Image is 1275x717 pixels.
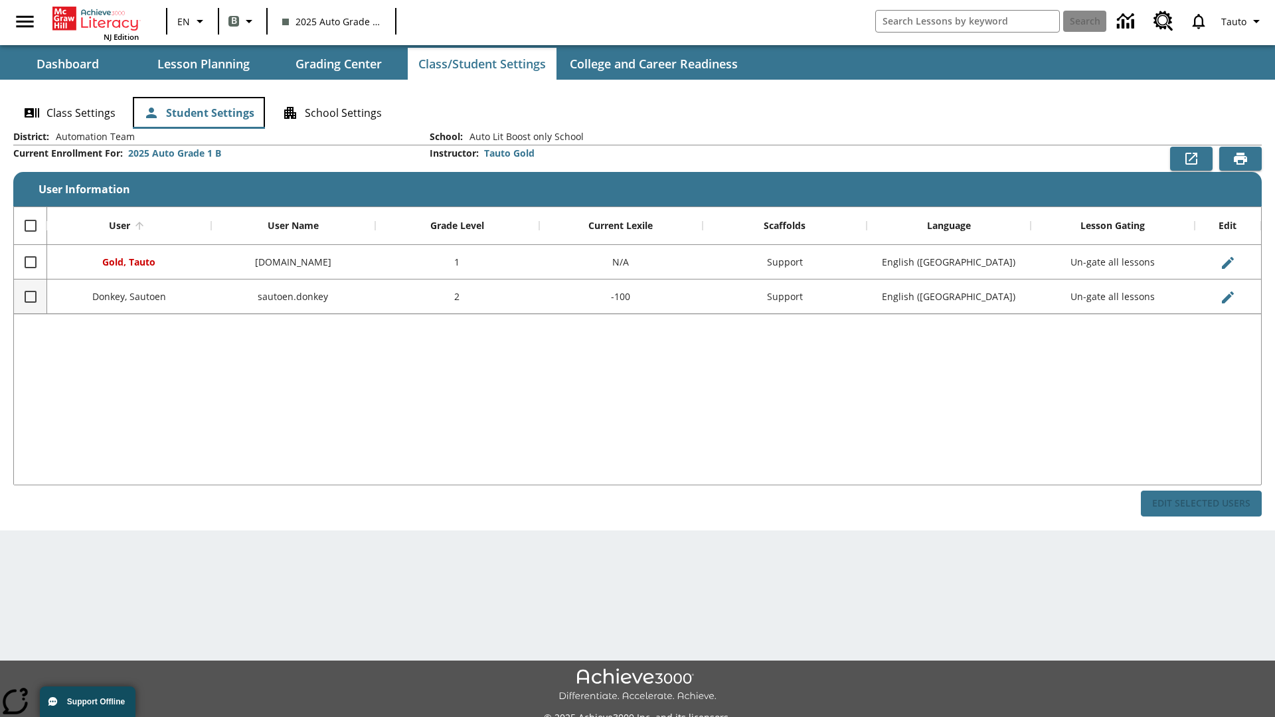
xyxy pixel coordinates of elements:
[1215,284,1241,311] button: Edit User
[703,245,867,279] div: Support
[272,97,392,129] button: School Settings
[375,245,539,279] div: 1
[133,97,265,129] button: Student Settings
[375,279,539,314] div: 2
[13,97,126,129] button: Class Settings
[1031,279,1195,314] div: Un-gate all lessons
[1170,147,1213,171] button: Export to CSV
[867,279,1031,314] div: English (US)
[876,11,1059,32] input: search field
[559,48,748,80] button: College and Career Readiness
[408,48,556,80] button: Class/Student Settings
[92,290,166,303] span: Donkey, Sautoen
[430,148,479,159] h2: Instructor :
[171,9,214,33] button: Language: EN, Select a language
[13,97,1262,129] div: Class/Student Settings
[109,220,130,232] div: User
[1080,220,1145,232] div: Lesson Gating
[39,182,130,197] span: User Information
[1221,15,1246,29] span: Tauto
[177,15,190,29] span: EN
[128,147,221,160] div: 2025 Auto Grade 1 B
[703,279,867,314] div: Support
[463,130,584,143] span: Auto Lit Boost only School
[539,245,703,279] div: N/A
[484,147,535,160] div: Tauto Gold
[588,220,653,232] div: Current Lexile
[231,13,237,29] span: B
[1109,3,1146,40] a: Data Center
[40,686,135,717] button: Support Offline
[1219,147,1262,171] button: Print Preview
[1216,9,1270,33] button: Profile/Settings
[13,148,123,159] h2: Current Enrollment For :
[1219,220,1236,232] div: Edit
[927,220,971,232] div: Language
[268,220,319,232] div: User Name
[211,245,375,279] div: tauto.gold
[1215,250,1241,276] button: Edit User
[67,697,125,706] span: Support Offline
[13,130,1262,517] div: User Information
[282,15,381,29] span: 2025 Auto Grade 1 B
[102,256,155,268] span: Gold, Tauto
[1031,245,1195,279] div: Un-gate all lessons
[5,2,44,41] button: Open side menu
[13,131,49,143] h2: District :
[52,4,139,42] div: Home
[137,48,270,80] button: Lesson Planning
[211,279,375,314] div: sautoen.donkey
[558,669,717,702] img: Achieve3000 Differentiate Accelerate Achieve
[1146,3,1181,39] a: Resource Center, Will open in new tab
[223,9,262,33] button: Boost Class color is gray green. Change class color
[272,48,405,80] button: Grading Center
[1181,4,1216,39] a: Notifications
[49,130,135,143] span: Automation Team
[430,131,463,143] h2: School :
[104,32,139,42] span: NJ Edition
[1,48,134,80] button: Dashboard
[430,220,484,232] div: Grade Level
[52,5,139,32] a: Home
[867,245,1031,279] div: English (US)
[764,220,806,232] div: Scaffolds
[539,279,703,314] div: -100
